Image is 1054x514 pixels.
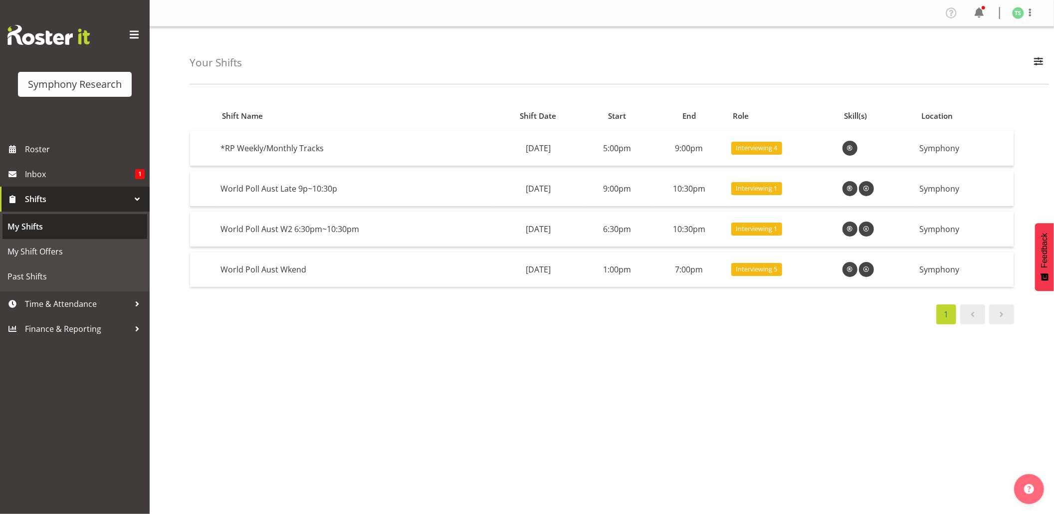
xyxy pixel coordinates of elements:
[733,110,749,122] span: Role
[7,25,90,45] img: Rosterit website logo
[1024,484,1034,494] img: help-xxl-2.png
[1035,223,1054,291] button: Feedback - Show survey
[7,269,142,284] span: Past Shifts
[736,264,778,274] span: Interviewing 5
[2,214,147,239] a: My Shifts
[25,142,145,157] span: Roster
[651,252,727,287] td: 7:00pm
[25,192,130,207] span: Shifts
[28,77,122,92] div: Symphony Research
[493,252,584,287] td: [DATE]
[190,57,242,68] h4: Your Shifts
[25,321,130,336] span: Finance & Reporting
[916,212,1014,247] td: Symphony
[25,296,130,311] span: Time & Attendance
[844,110,867,122] span: Skill(s)
[682,110,696,122] span: End
[216,252,493,287] td: World Poll Aust Wkend
[222,110,263,122] span: Shift Name
[1012,7,1024,19] img: tanya-stebbing1954.jpg
[916,171,1014,207] td: Symphony
[216,131,493,166] td: *RP Weekly/Monthly Tracks
[916,131,1014,166] td: Symphony
[1040,233,1049,268] span: Feedback
[736,184,778,193] span: Interviewing 1
[651,171,727,207] td: 10:30pm
[1028,52,1049,74] button: Filter Employees
[7,244,142,259] span: My Shift Offers
[493,212,584,247] td: [DATE]
[608,110,626,122] span: Start
[216,212,493,247] td: World Poll Aust W2 6:30pm~10:30pm
[736,143,778,153] span: Interviewing 4
[736,224,778,234] span: Interviewing 1
[583,212,651,247] td: 6:30pm
[216,171,493,207] td: World Poll Aust Late 9p~10:30p
[921,110,953,122] span: Location
[2,239,147,264] a: My Shift Offers
[493,131,584,166] td: [DATE]
[520,110,556,122] span: Shift Date
[2,264,147,289] a: Past Shifts
[916,252,1014,287] td: Symphony
[493,171,584,207] td: [DATE]
[583,131,651,166] td: 5:00pm
[651,212,727,247] td: 10:30pm
[583,171,651,207] td: 9:00pm
[135,169,145,179] span: 1
[583,252,651,287] td: 1:00pm
[25,167,135,182] span: Inbox
[7,219,142,234] span: My Shifts
[651,131,727,166] td: 9:00pm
